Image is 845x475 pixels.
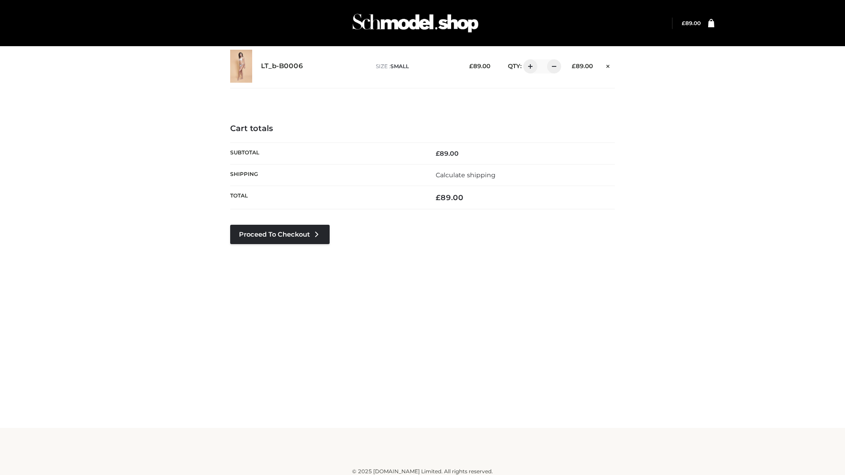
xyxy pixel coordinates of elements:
bdi: 89.00 [436,150,459,157]
span: SMALL [390,63,409,69]
th: Subtotal [230,142,422,164]
span: £ [682,20,685,26]
span: £ [436,150,440,157]
th: Total [230,186,422,209]
bdi: 89.00 [436,193,463,202]
bdi: 89.00 [682,20,701,26]
th: Shipping [230,164,422,186]
div: QTY: [499,59,558,73]
bdi: 89.00 [572,62,593,69]
p: size : [376,62,456,70]
span: £ [436,193,441,202]
a: LT_b-B0006 [261,62,303,70]
span: £ [469,62,473,69]
a: £89.00 [682,20,701,26]
img: Schmodel Admin 964 [349,6,481,40]
bdi: 89.00 [469,62,490,69]
span: £ [572,62,576,69]
h4: Cart totals [230,124,615,134]
a: Remove this item [602,59,615,71]
a: Calculate shipping [436,171,496,179]
a: Proceed to Checkout [230,225,330,244]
